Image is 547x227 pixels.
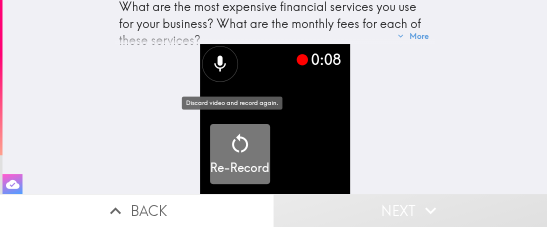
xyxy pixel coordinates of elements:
div: Discard video and record again. [182,97,282,110]
button: Re-Record [210,124,270,184]
button: More [393,26,433,46]
div: 0:08 [295,49,340,70]
h5: Re-Record [210,159,269,176]
button: Next [273,194,547,227]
